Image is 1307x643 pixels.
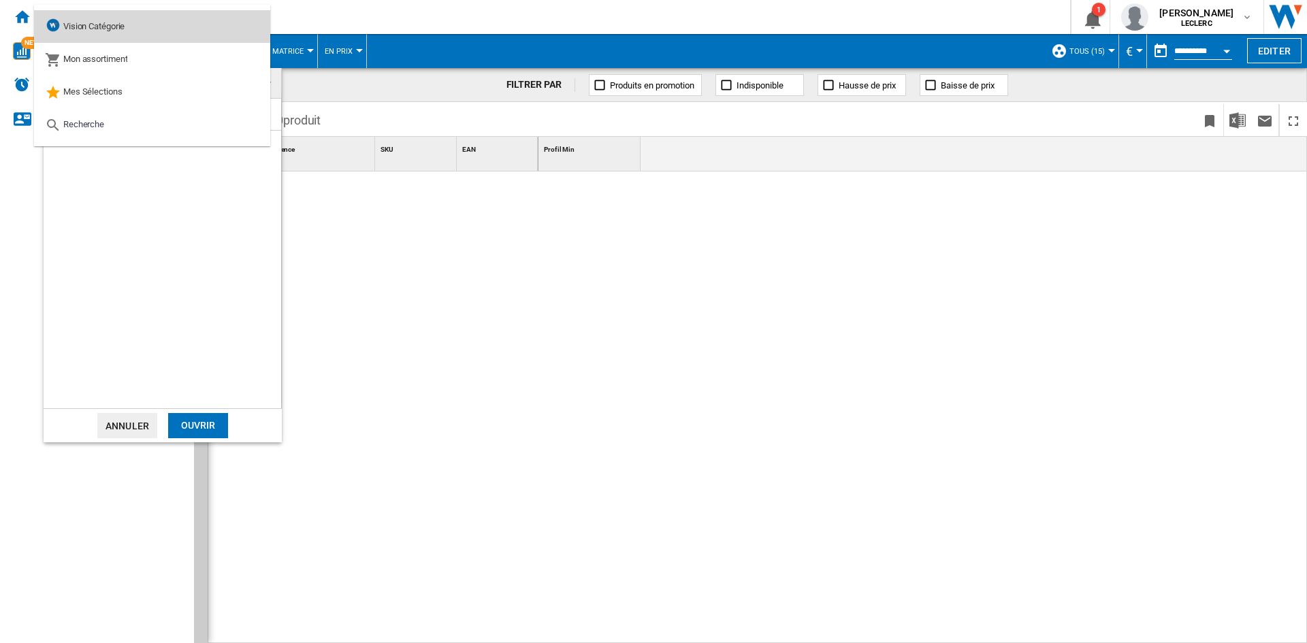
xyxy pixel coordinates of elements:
[63,119,104,129] span: Recherche
[63,86,123,97] span: Mes Sélections
[63,54,128,64] span: Mon assortiment
[168,413,228,438] div: Ouvrir
[97,413,157,438] button: Annuler
[63,21,125,31] span: Vision Catégorie
[45,17,61,33] img: wiser-icon-blue.png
